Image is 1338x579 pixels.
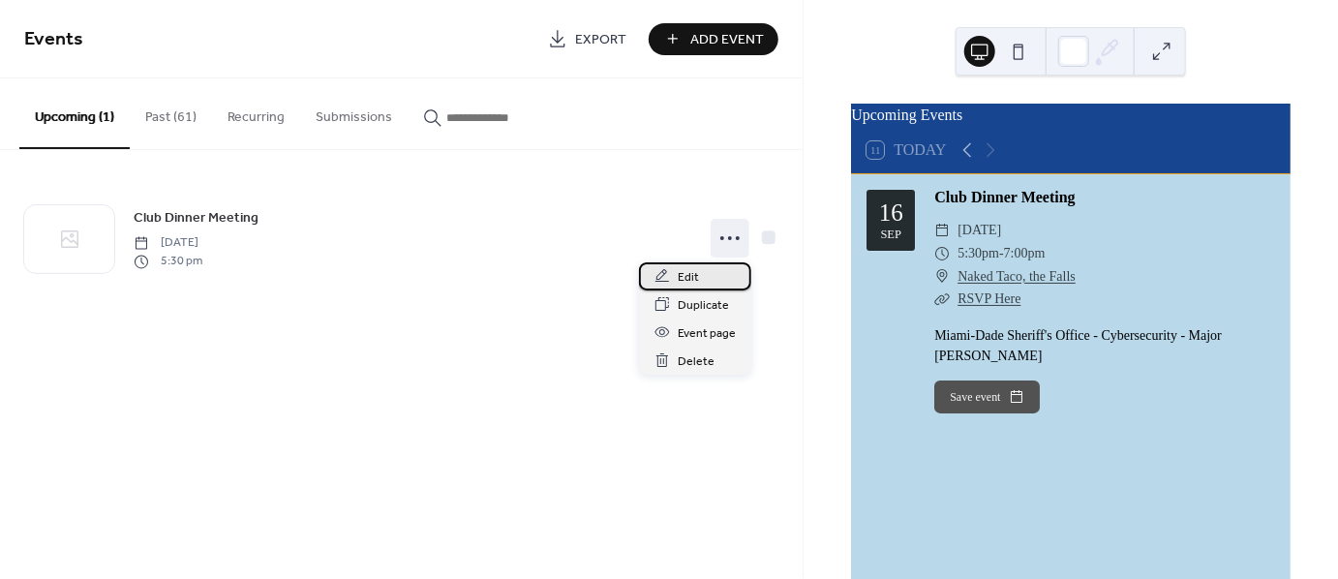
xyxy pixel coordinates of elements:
button: Add Event [649,23,778,55]
div: Sep [880,229,901,241]
span: Delete [678,351,715,372]
div: ​ [934,242,950,265]
a: Club Dinner Meeting [934,189,1075,205]
button: Recurring [212,78,300,147]
div: 16 [879,200,903,225]
span: 5:30 pm [134,253,202,270]
a: Naked Taco, the Falls [958,265,1076,289]
button: Submissions [300,78,408,147]
span: [DATE] [958,219,1001,242]
span: Club Dinner Meeting [134,209,258,229]
span: Export [575,30,626,50]
button: Past (61) [130,78,212,147]
button: Upcoming (1) [19,78,130,149]
span: 5:30pm [958,242,999,265]
span: - [999,242,1004,265]
span: Edit [678,267,699,288]
div: ​ [934,265,950,289]
span: [DATE] [134,235,202,253]
div: Miami-Dade Sheriff's Office - Cybersecurity - Major [PERSON_NAME] [934,325,1275,366]
span: 7:00pm [1004,242,1046,265]
button: Save event [934,381,1039,413]
span: Event page [678,323,736,344]
a: Export [533,23,641,55]
div: Upcoming Events [851,104,1291,127]
span: Add Event [690,30,764,50]
div: ​ [934,219,950,242]
span: Duplicate [678,295,729,316]
a: Club Dinner Meeting [134,207,258,229]
a: RSVP Here [958,291,1020,306]
div: ​ [934,288,950,311]
span: Events [24,21,83,59]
